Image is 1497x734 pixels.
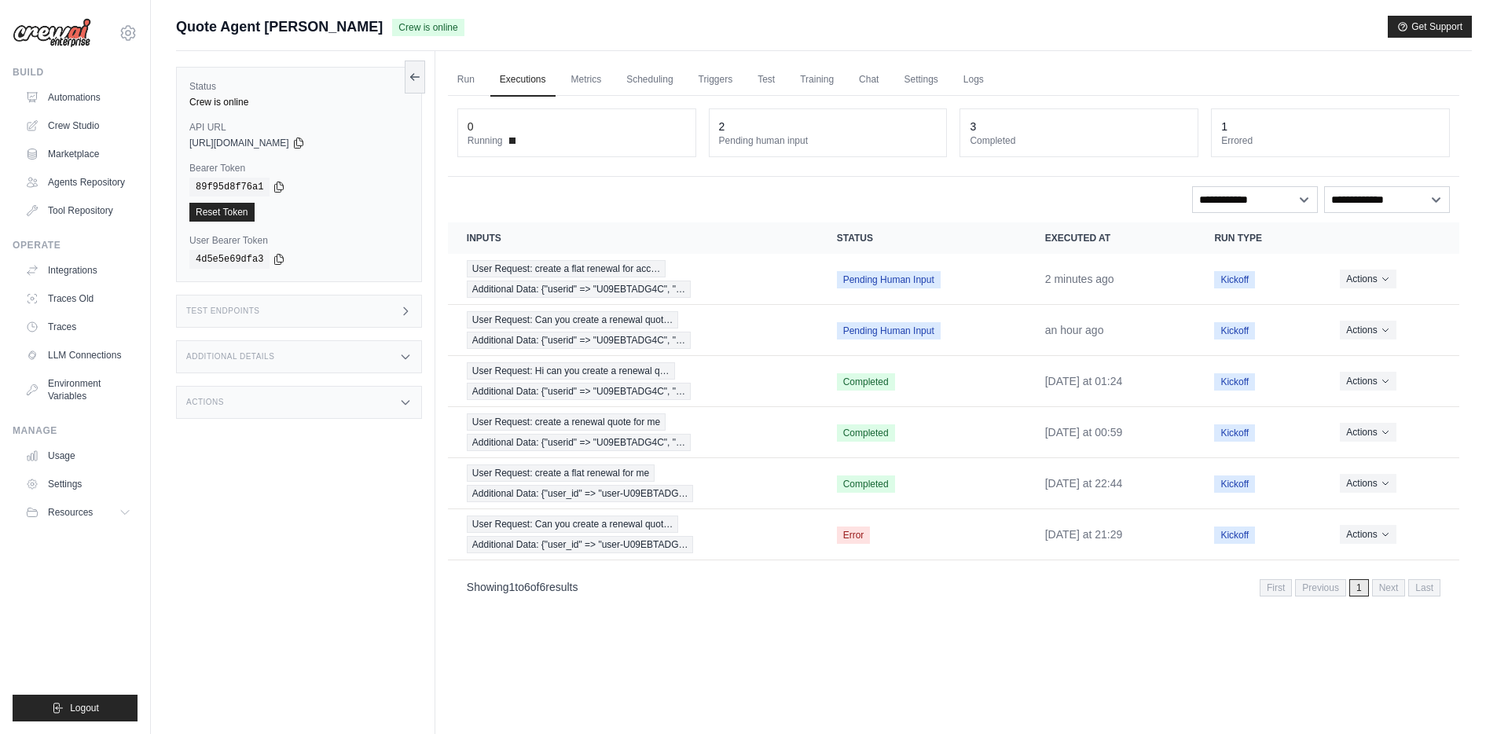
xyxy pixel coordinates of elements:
span: Additional Data: {"userid" => "U09EBTADG4C", "… [467,434,691,451]
button: Actions for execution [1340,474,1396,493]
button: Actions for execution [1340,321,1396,339]
label: API URL [189,121,409,134]
span: 1 [509,581,516,593]
button: Get Support [1388,16,1472,38]
dt: Pending human input [719,134,937,147]
span: User Request: create a renewal quote for me [467,413,666,431]
a: Environment Variables [19,371,138,409]
a: View execution details for User Request [467,413,799,451]
a: Settings [19,472,138,497]
button: Logout [13,695,138,721]
a: Crew Studio [19,113,138,138]
nav: Pagination [1260,579,1440,596]
div: Crew is online [189,96,409,108]
a: Metrics [562,64,611,97]
span: Kickoff [1214,475,1255,493]
a: Reset Token [189,203,255,222]
img: Logo [13,18,91,48]
code: 89f95d8f76a1 [189,178,270,196]
a: Traces [19,314,138,339]
span: User Request: Hi can you create a renewal q… [467,362,675,380]
div: 0 [468,119,474,134]
a: View execution details for User Request [467,464,799,502]
span: Previous [1295,579,1346,596]
span: Additional Data: {"user_id" => "user-U09EBTADG… [467,536,694,553]
time: September 19, 2025 at 00:59 PDT [1045,426,1123,439]
span: Crew is online [392,19,464,36]
a: Settings [894,64,947,97]
time: September 22, 2025 at 12:40 PDT [1045,273,1114,285]
span: Kickoff [1214,424,1255,442]
div: 3 [970,119,976,134]
time: September 16, 2025 at 21:29 PDT [1045,528,1123,541]
a: Test [748,64,784,97]
span: Resources [48,506,93,519]
a: Marketplace [19,141,138,167]
h3: Additional Details [186,352,274,361]
span: User Request: create a flat renewal for acc… [467,260,666,277]
span: Next [1372,579,1406,596]
span: [URL][DOMAIN_NAME] [189,137,289,149]
a: Scheduling [617,64,682,97]
span: Additional Data: {"user_id" => "user-U09EBTADG… [467,485,694,502]
span: Additional Data: {"userid" => "U09EBTADG4C", "… [467,383,691,400]
nav: Pagination [448,567,1459,607]
div: Manage [13,424,138,437]
span: Kickoff [1214,271,1255,288]
span: Completed [837,373,895,391]
div: 2 [719,119,725,134]
time: September 16, 2025 at 22:44 PDT [1045,477,1123,490]
span: Pending Human Input [837,271,941,288]
p: Showing to of results [467,579,578,595]
button: Actions for execution [1340,270,1396,288]
a: View execution details for User Request [467,311,799,349]
span: First [1260,579,1292,596]
h3: Actions [186,398,224,407]
span: Additional Data: {"userid" => "U09EBTADG4C", "… [467,281,691,298]
span: 6 [539,581,545,593]
dt: Errored [1221,134,1440,147]
a: Automations [19,85,138,110]
a: LLM Connections [19,343,138,368]
a: Triggers [689,64,743,97]
label: Status [189,80,409,93]
span: 6 [524,581,530,593]
th: Executed at [1026,222,1196,254]
span: User Request: create a flat renewal for me [467,464,655,482]
span: Last [1408,579,1440,596]
a: View execution details for User Request [467,516,799,553]
dt: Completed [970,134,1188,147]
span: Pending Human Input [837,322,941,339]
span: User Request: Can you create a renewal quot… [467,311,678,328]
a: Integrations [19,258,138,283]
span: Running [468,134,503,147]
code: 4d5e5e69dfa3 [189,250,270,269]
time: September 22, 2025 at 11:15 PDT [1045,324,1104,336]
th: Run Type [1195,222,1321,254]
button: Actions for execution [1340,423,1396,442]
span: Kickoff [1214,322,1255,339]
button: Actions for execution [1340,372,1396,391]
span: Completed [837,424,895,442]
span: Completed [837,475,895,493]
a: Executions [490,64,556,97]
span: 1 [1349,579,1369,596]
div: Operate [13,239,138,251]
a: View execution details for User Request [467,260,799,298]
a: View execution details for User Request [467,362,799,400]
th: Status [818,222,1026,254]
span: Kickoff [1214,527,1255,544]
a: Run [448,64,484,97]
time: September 19, 2025 at 01:24 PDT [1045,375,1123,387]
a: Usage [19,443,138,468]
span: Additional Data: {"userid" => "U09EBTADG4C", "… [467,332,691,349]
h3: Test Endpoints [186,306,260,316]
span: Quote Agent [PERSON_NAME] [176,16,383,38]
span: Kickoff [1214,373,1255,391]
div: 1 [1221,119,1227,134]
span: User Request: Can you create a renewal quot… [467,516,678,533]
span: Logout [70,702,99,714]
div: Build [13,66,138,79]
label: User Bearer Token [189,234,409,247]
span: Error [837,527,871,544]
